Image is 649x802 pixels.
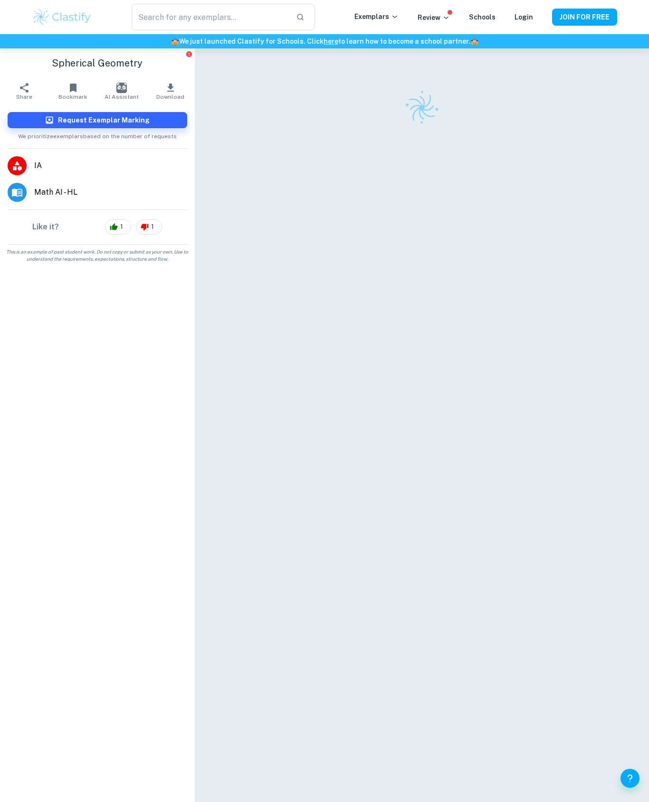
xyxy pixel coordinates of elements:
a: Login [515,13,533,21]
span: Bookmark [58,94,87,100]
a: Schools [469,13,496,21]
input: Search for any exemplars... [132,4,288,30]
span: 🏫 [171,38,179,45]
h1: Spherical Geometry [8,56,187,70]
span: AI Assistant [105,94,139,100]
span: Download [156,94,184,100]
span: We prioritize exemplars based on the number of requests [18,128,177,141]
span: This is an example of past student work. Do not copy or submit as your own. Use to understand the... [4,248,191,263]
button: Request Exemplar Marking [8,112,187,128]
span: IA [34,160,187,171]
span: 1 [146,222,159,232]
img: AI Assistant [116,83,127,93]
button: Report issue [186,50,193,57]
button: JOIN FOR FREE [552,9,617,26]
p: Review [418,12,450,23]
span: 🏫 [470,38,478,45]
button: Help and Feedback [620,769,639,788]
button: Bookmark [48,78,97,104]
img: Clastify logo [399,85,446,132]
div: 1 [105,219,131,235]
a: here [324,38,338,45]
h6: Like it? [32,221,59,233]
button: Download [146,78,194,104]
p: Exemplars [354,11,399,22]
button: AI Assistant [97,78,146,104]
span: Share [16,94,32,100]
span: 1 [115,222,128,232]
h6: We just launched Clastify for Schools. Click to learn how to become a school partner. [2,36,647,47]
div: 1 [136,219,162,235]
h6: Request Exemplar Marking [58,115,150,125]
img: Clastify logo [32,8,92,27]
span: Math AI - HL [34,187,187,198]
